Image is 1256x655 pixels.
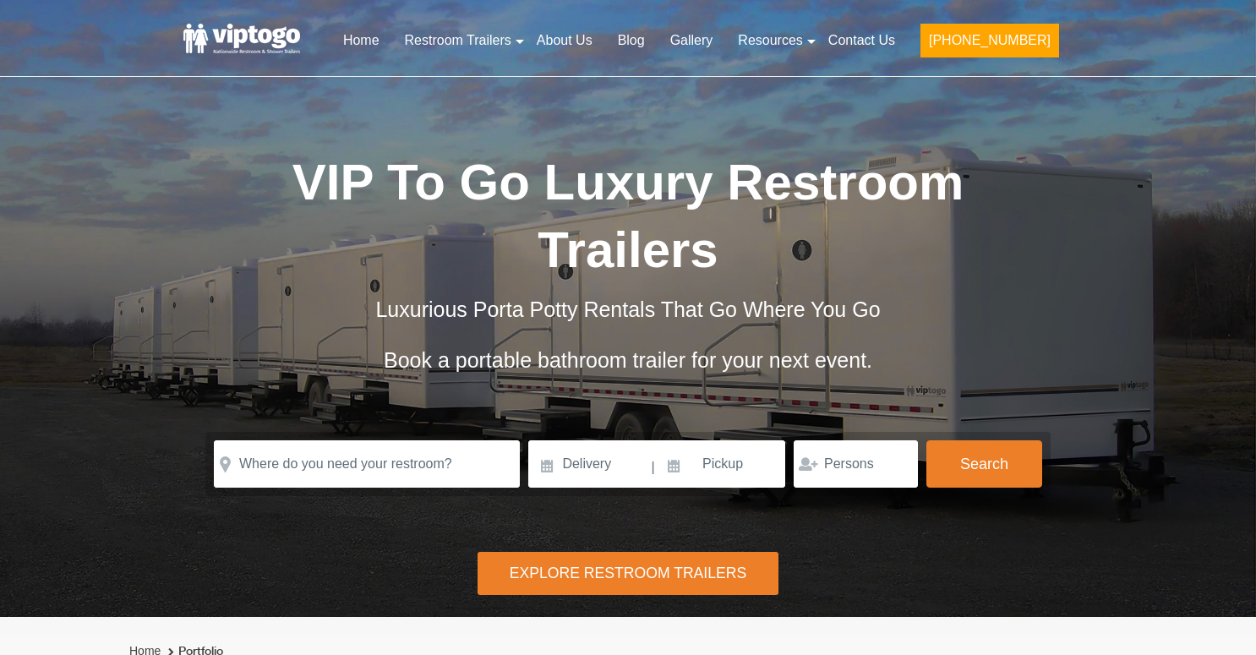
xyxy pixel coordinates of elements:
span: Book a portable bathroom trailer for your next event. [384,348,872,372]
a: Resources [725,22,815,59]
span: VIP To Go Luxury Restroom Trailers [292,154,964,278]
input: Persons [794,440,918,488]
button: Search [926,440,1042,488]
a: About Us [524,22,605,59]
input: Delivery [528,440,649,488]
input: Where do you need your restroom? [214,440,520,488]
a: Gallery [658,22,726,59]
div: Explore Restroom Trailers [478,552,779,595]
a: Blog [605,22,658,59]
a: [PHONE_NUMBER] [908,22,1072,68]
button: Live Chat [1188,587,1256,655]
input: Pickup [657,440,785,488]
span: | [652,440,655,494]
span: Luxurious Porta Potty Rentals That Go Where You Go [375,297,880,321]
a: Restroom Trailers [392,22,524,59]
a: Contact Us [816,22,908,59]
button: [PHONE_NUMBER] [920,24,1059,57]
a: Home [330,22,392,59]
